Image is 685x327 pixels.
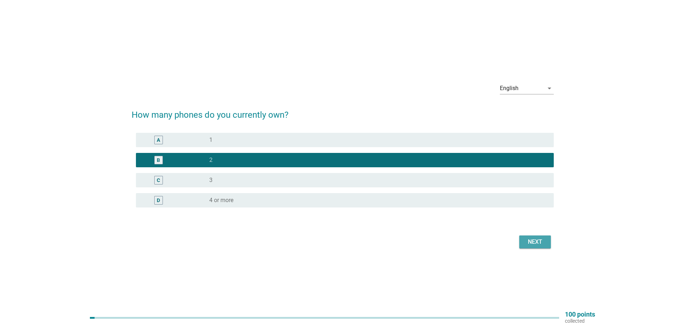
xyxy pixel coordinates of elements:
[157,176,160,184] div: C
[565,318,595,324] p: collected
[500,85,519,92] div: English
[157,156,160,164] div: B
[209,157,213,164] label: 2
[132,101,554,121] h2: How many phones do you currently own?
[545,84,554,93] i: arrow_drop_down
[209,136,213,144] label: 1
[565,311,595,318] p: 100 points
[157,196,160,204] div: D
[157,136,160,144] div: A
[519,235,551,248] button: Next
[525,238,545,246] div: Next
[209,197,233,204] label: 4 or more
[209,177,213,184] label: 3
